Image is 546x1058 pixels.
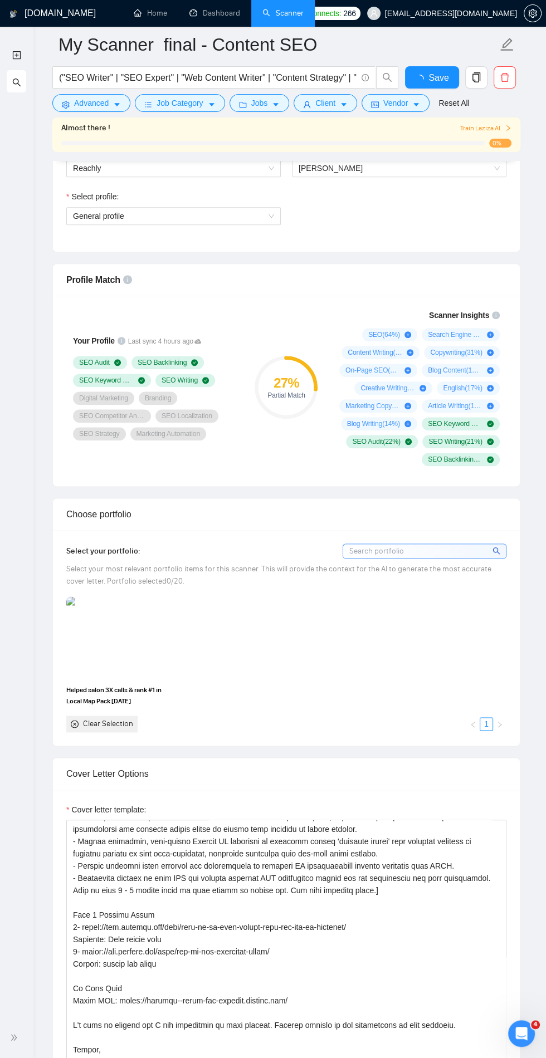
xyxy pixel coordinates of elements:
span: idcard [371,100,379,109]
span: Marketing Automation [136,429,200,438]
span: edit [500,37,514,52]
a: Reset All [438,97,469,109]
span: [PERSON_NAME] [299,164,363,173]
span: user [370,9,378,17]
input: Scanner name... [58,31,498,58]
span: plus-circle [404,367,411,374]
div: Choose portfolio [66,498,506,530]
span: info-circle [492,311,500,319]
span: plus-circle [487,403,494,409]
li: New Scanner [7,43,26,66]
button: search [376,66,398,89]
input: Search portfolio [343,544,506,558]
span: SEO Competitor Analysis [79,412,145,420]
span: plus-circle [487,385,494,391]
span: SEO Keyword Research [79,376,134,385]
span: setting [62,100,70,109]
span: English ( 17 %) [443,384,482,393]
span: Vendor [383,97,408,109]
span: caret-down [340,100,348,109]
button: delete [494,66,516,89]
li: Next Page [493,717,506,731]
span: Jobs [251,97,268,109]
span: info-circle [118,337,125,345]
span: Save [428,71,448,85]
span: caret-down [208,100,216,109]
span: setting [524,9,541,18]
span: bars [144,100,152,109]
span: 0% [489,139,511,148]
span: caret-down [272,100,280,109]
span: Profile Match [66,275,120,285]
li: Previous Page [466,717,480,731]
span: SEO Strategy [79,429,120,438]
input: Search Freelance Jobs... [59,71,357,85]
span: info-circle [123,275,132,284]
button: Save [405,66,459,89]
span: SEO Backlinking [138,358,187,367]
iframe: Intercom live chat [508,1020,535,1047]
button: folderJobscaret-down [230,94,290,112]
span: Branding [145,394,171,403]
span: Reachly [73,160,274,177]
span: Last sync 4 hours ago [128,336,201,347]
span: Client [315,97,335,109]
span: plus-circle [404,331,411,338]
div: Clear Selection [83,718,133,730]
span: check-circle [138,377,145,384]
img: logo [9,5,17,23]
span: copy [466,72,487,82]
a: setting [524,9,542,18]
span: plus-circle [487,367,494,374]
button: setting [524,4,542,22]
span: plus-circle [487,349,494,356]
span: SEO Backlinking ( 17 %) [428,455,482,464]
span: loading [415,75,428,84]
span: 266 [343,7,355,19]
a: dashboardDashboard [189,8,240,18]
button: userClientcaret-down [294,94,357,112]
span: Creative Writing ( 19 %) [360,384,415,393]
span: plus-circle [487,331,494,338]
span: plus-circle [420,385,426,391]
span: right [496,721,503,728]
span: Advanced [74,97,109,109]
span: Helped salon 3X calls & rank #1 in Local Map Pack [DATE] [66,684,172,707]
span: check-circle [487,456,494,463]
span: Select your most relevant portfolio items for this scanner. This will provide the context for the... [66,564,491,586]
button: right [493,717,506,731]
button: Train Laziza AI [460,123,511,134]
span: double-right [10,1032,21,1043]
span: Your Profile [73,336,115,345]
span: SEO Audit [79,358,110,367]
div: Partial Match [255,392,318,399]
span: Job Category [157,97,203,109]
span: check-circle [405,438,412,445]
span: delete [494,72,515,82]
span: SEO Localization [162,412,212,420]
span: plus-circle [404,420,411,427]
span: Select your portfolio: [66,546,140,556]
span: search [12,71,21,93]
button: left [466,717,480,731]
span: Article Writing ( 16 %) [428,401,482,410]
span: 4 [531,1020,540,1029]
label: Cover letter template: [66,803,146,815]
button: settingAdvancedcaret-down [52,94,130,112]
span: folder [239,100,247,109]
span: General profile [73,208,274,224]
div: 27 % [255,376,318,390]
span: check-circle [114,359,121,366]
span: info-circle [362,74,369,81]
span: caret-down [412,100,420,109]
button: copy [465,66,487,89]
span: plus-circle [407,349,413,356]
span: check-circle [202,377,209,384]
button: barsJob Categorycaret-down [135,94,225,112]
span: SEO Keyword Research ( 38 %) [428,419,482,428]
span: Blog Writing ( 14 %) [347,419,400,428]
a: searchScanner [262,8,304,18]
img: portfolio thumbnail image [66,596,172,680]
span: SEO ( 64 %) [368,330,400,339]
